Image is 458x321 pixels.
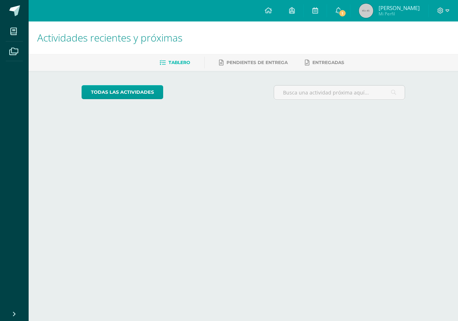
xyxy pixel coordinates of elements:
a: todas las Actividades [82,85,163,99]
span: Actividades recientes y próximas [37,31,182,44]
span: 1 [338,9,346,17]
a: Entregadas [305,57,344,68]
input: Busca una actividad próxima aquí... [274,86,405,99]
a: Pendientes de entrega [219,57,288,68]
a: Tablero [160,57,190,68]
span: Pendientes de entrega [226,60,288,65]
span: [PERSON_NAME] [379,4,420,11]
img: 45x45 [359,4,373,18]
span: Tablero [169,60,190,65]
span: Entregadas [312,60,344,65]
span: Mi Perfil [379,11,420,17]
